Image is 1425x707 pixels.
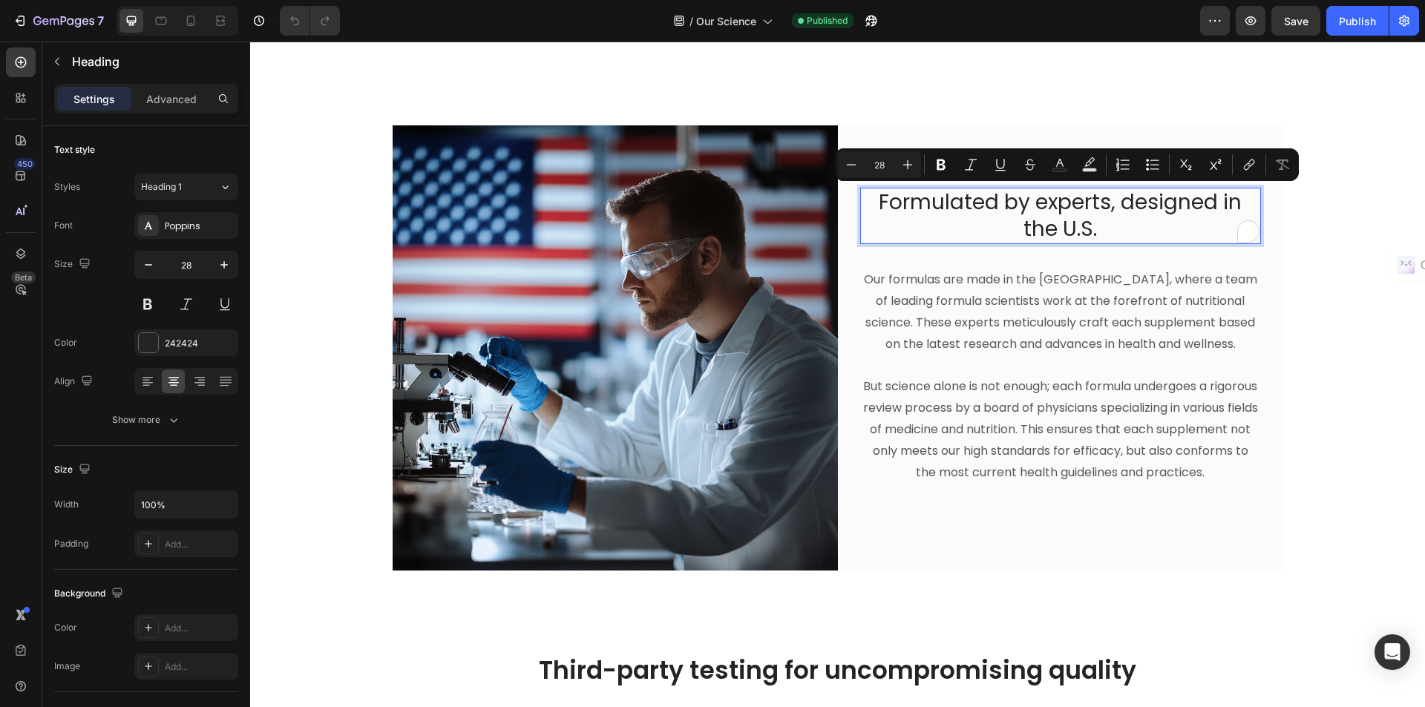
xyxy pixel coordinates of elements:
[54,372,96,392] div: Align
[14,158,36,170] div: 450
[1339,13,1376,29] div: Publish
[54,537,88,550] div: Padding
[165,337,235,350] div: 242424
[165,538,235,551] div: Add...
[6,6,111,36] button: 7
[612,148,1009,202] p: Formulated by experts, designed in the U.S.
[696,13,756,29] span: Our Science
[54,143,95,157] div: Text style
[73,91,115,107] p: Settings
[689,13,693,29] span: /
[1284,15,1308,27] span: Save
[112,412,181,427] div: Show more
[54,407,238,433] button: Show more
[54,460,94,480] div: Size
[835,148,1299,181] div: Editor contextual toolbar
[141,180,182,194] span: Heading 1
[72,53,232,70] p: Heading
[134,174,238,200] button: Heading 1
[807,14,848,27] span: Published
[612,228,1009,313] p: Our formulas are made in the [GEOGRAPHIC_DATA], where a team of leading formula scientists work a...
[280,6,340,36] div: Undo/Redo
[54,254,94,274] div: Size
[250,42,1425,707] iframe: To enrich screen reader interactions, please activate Accessibility in Grammarly extension settings
[54,498,79,511] div: Width
[54,621,77,634] div: Color
[1326,6,1389,36] button: Publish
[97,12,104,30] p: 7
[217,612,959,647] h2: Third-party testing for uncompromising quality
[54,219,73,232] div: Font
[54,180,80,194] div: Styles
[11,272,36,283] div: Beta
[1271,6,1320,36] button: Save
[165,220,235,233] div: Poppins
[165,622,235,635] div: Add...
[54,584,126,604] div: Background
[165,660,235,674] div: Add...
[610,146,1011,203] h2: To enrich screen reader interactions, please activate Accessibility in Grammarly extension settings
[1375,634,1410,670] div: Open Intercom Messenger
[612,314,1009,442] p: But science alone is not enough; each formula undergoes a rigorous review process by a board of p...
[135,491,237,518] input: Auto
[54,660,80,673] div: Image
[54,336,77,349] div: Color
[146,91,197,107] p: Advanced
